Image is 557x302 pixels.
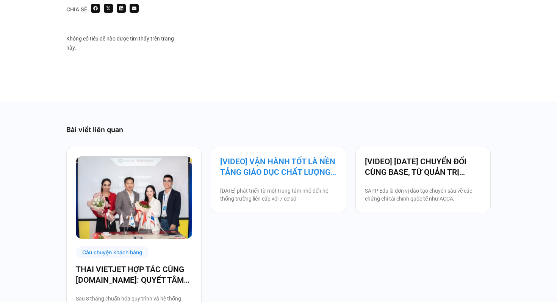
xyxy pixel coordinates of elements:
[76,264,192,285] a: THAI VIETJET HỢP TÁC CÙNG [DOMAIN_NAME]: QUYẾT TÂM “CẤT CÁNH” CHUYỂN ĐỔI SỐ
[66,125,491,135] div: Bài viết liên quan
[365,156,481,177] a: [VIDEO] [DATE] CHUYỂN ĐỔI CÙNG BASE, TỪ QUẢN TRỊ NHÂN SỰ ĐẾN VẬN HÀNH TOÀN BỘ TỔ CHỨC TẠI [GEOGRA...
[130,4,139,13] div: Share on email
[76,246,149,258] div: Câu chuyện khách hàng
[91,4,100,13] div: Share on facebook
[117,4,126,13] div: Share on linkedin
[66,7,87,12] div: Chia sẻ
[220,187,336,203] p: [DATE] phát triển từ một trung tâm nhỏ đến hệ thống trường liên cấp với 7 cơ sở
[365,187,481,203] p: SAPP Edu là đơn vị đào tạo chuyên sâu về các chứng chỉ tài chính quốc tế như ACCA,
[66,34,179,52] div: Không có tiêu đề nào được tìm thấy trên trang này.
[104,4,113,13] div: Share on x-twitter
[220,156,336,177] a: [VIDEO] VẬN HÀNH TỐT LÀ NỀN TẢNG GIÁO DỤC CHẤT LƯỢNG – BAMBOO SCHOOL CHỌN BASE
